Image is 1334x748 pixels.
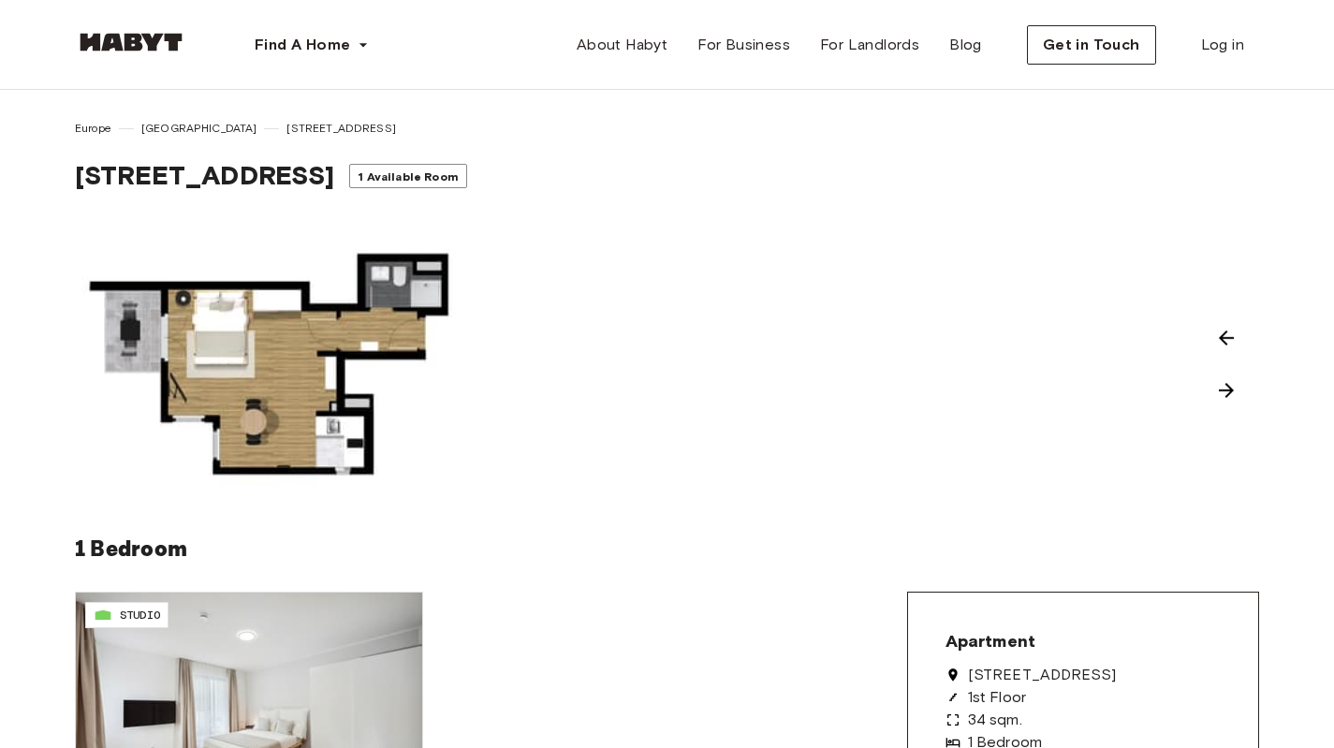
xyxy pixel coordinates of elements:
img: image-carousel-arrow [1208,319,1245,357]
a: For Landlords [805,26,934,64]
a: Log in [1186,26,1259,64]
span: 1 Available Room [358,169,458,183]
span: Europe [75,120,111,137]
span: [STREET_ADDRESS] [968,667,1116,682]
span: [STREET_ADDRESS] [286,120,395,137]
span: Log in [1201,34,1244,56]
span: 34 sqm. [968,712,1022,727]
img: image [75,228,482,500]
a: For Business [682,26,805,64]
img: Habyt [75,33,187,51]
span: Find A Home [255,34,350,56]
span: Apartment [946,630,1035,653]
span: Get in Touch [1043,34,1140,56]
span: For Business [697,34,790,56]
span: Blog [949,34,982,56]
span: 1st Floor [968,690,1026,705]
button: Get in Touch [1027,25,1156,65]
span: [GEOGRAPHIC_DATA] [141,120,257,137]
span: [STREET_ADDRESS] [75,159,334,191]
img: image-carousel-arrow [1208,372,1245,409]
button: Find A Home [240,26,384,64]
span: About Habyt [577,34,667,56]
a: About Habyt [562,26,682,64]
a: Blog [934,26,997,64]
h6: 1 Bedroom [75,530,1259,569]
span: For Landlords [820,34,919,56]
span: STUDIO [120,607,160,623]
